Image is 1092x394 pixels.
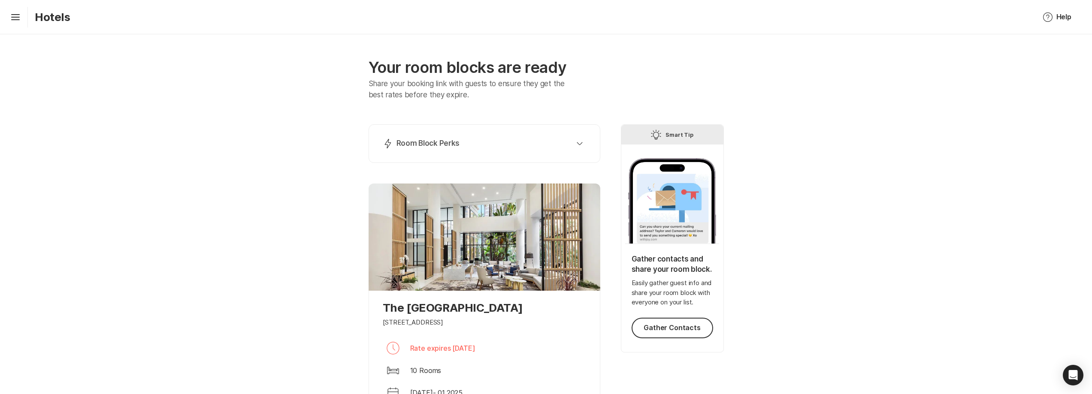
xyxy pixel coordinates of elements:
[1063,365,1083,385] div: Open Intercom Messenger
[383,318,444,328] p: [STREET_ADDRESS]
[369,58,600,77] p: Your room blocks are ready
[379,135,590,152] button: Room Block Perks
[35,10,70,24] p: Hotels
[410,365,442,376] p: 10 Rooms
[410,343,475,353] p: Rate expires [DATE]
[396,138,460,149] p: Room Block Perks
[383,301,586,314] p: The [GEOGRAPHIC_DATA]
[665,129,694,140] p: Smart Tip
[632,278,713,307] p: Easily gather guest info and share your room block with everyone on your list.
[369,78,578,100] p: Share your booking link with guests to ensure they get the best rates before they expire.
[632,254,713,275] p: Gather contacts and share your room block.
[1032,7,1082,27] button: Help
[632,318,713,338] button: Gather Contacts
